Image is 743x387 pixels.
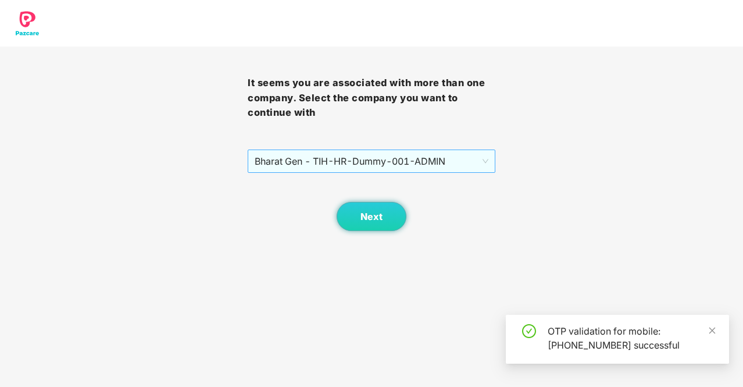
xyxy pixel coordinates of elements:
[708,326,716,335] span: close
[255,150,488,172] span: Bharat Gen - TIH - HR-Dummy-001 - ADMIN
[548,324,715,352] div: OTP validation for mobile: [PHONE_NUMBER] successful
[248,76,495,120] h3: It seems you are associated with more than one company. Select the company you want to continue with
[360,211,383,222] span: Next
[337,202,406,231] button: Next
[522,324,536,338] span: check-circle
